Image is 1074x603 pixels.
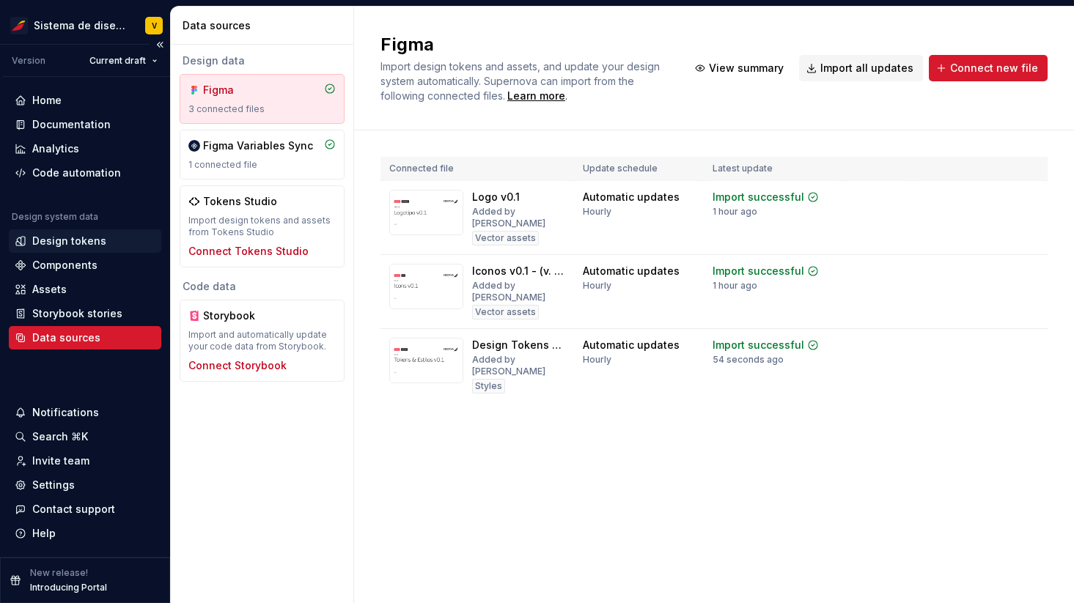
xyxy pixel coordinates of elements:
div: Hourly [583,354,611,366]
div: Code data [180,279,345,294]
button: Connect new file [929,55,1048,81]
span: Current draft [89,55,146,67]
button: Notifications [9,401,161,424]
a: Storybook stories [9,302,161,325]
div: Design data [180,53,345,68]
div: Import successful [713,264,804,278]
div: Storybook stories [32,306,122,321]
div: Design system data [12,211,98,223]
div: Analytics [32,141,79,156]
a: Documentation [9,113,161,136]
a: Code automation [9,161,161,185]
div: Code automation [32,166,121,180]
button: Collapse sidebar [150,34,170,55]
div: Assets [32,282,67,297]
div: Version [12,55,45,67]
a: Settings [9,473,161,497]
div: Tokens Studio [203,194,277,209]
div: Automatic updates [583,190,680,204]
a: Invite team [9,449,161,473]
button: Sistema de diseño IberiaV [3,10,167,41]
button: View summary [688,55,793,81]
div: Sistema de diseño Iberia [34,18,128,33]
div: Figma Variables Sync [203,138,313,153]
button: Connect Tokens Studio [188,244,309,259]
div: Documentation [32,117,111,132]
span: View summary [709,61,784,75]
div: Invite team [32,454,89,468]
span: Connect new file [950,61,1038,75]
button: Import all updates [799,55,923,81]
button: Connect Storybook [188,358,287,373]
button: Contact support [9,497,161,521]
div: 3 connected files [188,103,336,115]
a: Assets [9,278,161,301]
a: Components [9,254,161,277]
span: Import all updates [820,61,913,75]
span: . [505,91,567,102]
div: 1 hour ago [713,206,757,218]
div: Vector assets [472,305,539,319]
div: Hourly [583,280,611,292]
div: Logo v0.1 [472,190,520,204]
div: Home [32,93,62,108]
div: Figma [203,83,273,97]
div: Added by [PERSON_NAME] [472,354,565,377]
a: Home [9,89,161,112]
div: Contact support [32,502,115,517]
button: Current draft [83,51,164,71]
div: Data sources [32,330,100,345]
div: Styles [472,379,505,393]
div: Help [32,526,56,541]
div: Automatic updates [583,264,680,278]
th: Update schedule [574,157,704,181]
div: Hourly [583,206,611,218]
a: Figma Variables Sync1 connected file [180,130,345,180]
div: Storybook [203,308,273,323]
div: Added by [PERSON_NAME] [472,206,565,229]
a: Data sources [9,326,161,349]
span: Import design tokens and assets, and update your design system automatically. Supernova can impor... [380,60,663,102]
div: Iconos v0.1 - (v. actual) [472,264,565,278]
button: Search ⌘K [9,425,161,448]
div: Design Tokens v0.5.rc.2 [472,338,565,352]
a: Design tokens [9,229,161,253]
p: Introducing Portal [30,582,107,593]
div: Added by [PERSON_NAME] [472,280,565,303]
div: Import successful [713,190,804,204]
div: Settings [32,478,75,492]
div: Import successful [713,338,804,352]
a: StorybookImport and automatically update your code data from Storybook.Connect Storybook [180,300,345,382]
a: Learn more [507,89,565,103]
div: Design tokens [32,234,106,248]
div: Components [32,258,98,273]
div: 1 hour ago [713,280,757,292]
div: Vector assets [472,231,539,245]
h2: Figma [380,33,670,56]
div: 1 connected file [188,159,336,171]
div: Import design tokens and assets from Tokens Studio [188,215,336,238]
div: Notifications [32,405,99,420]
div: V [152,20,157,32]
div: 54 seconds ago [713,354,784,366]
img: 55604660-494d-44a9-beb2-692398e9940a.png [10,17,28,34]
a: Tokens StudioImport design tokens and assets from Tokens StudioConnect Tokens Studio [180,185,345,267]
div: Data sources [183,18,347,33]
div: Search ⌘K [32,429,88,444]
button: Help [9,522,161,545]
div: Automatic updates [583,338,680,352]
th: Latest update [704,157,842,181]
p: New release! [30,567,88,579]
a: Figma3 connected files [180,74,345,124]
th: Connected file [380,157,574,181]
div: Import and automatically update your code data from Storybook. [188,329,336,352]
a: Analytics [9,137,161,160]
